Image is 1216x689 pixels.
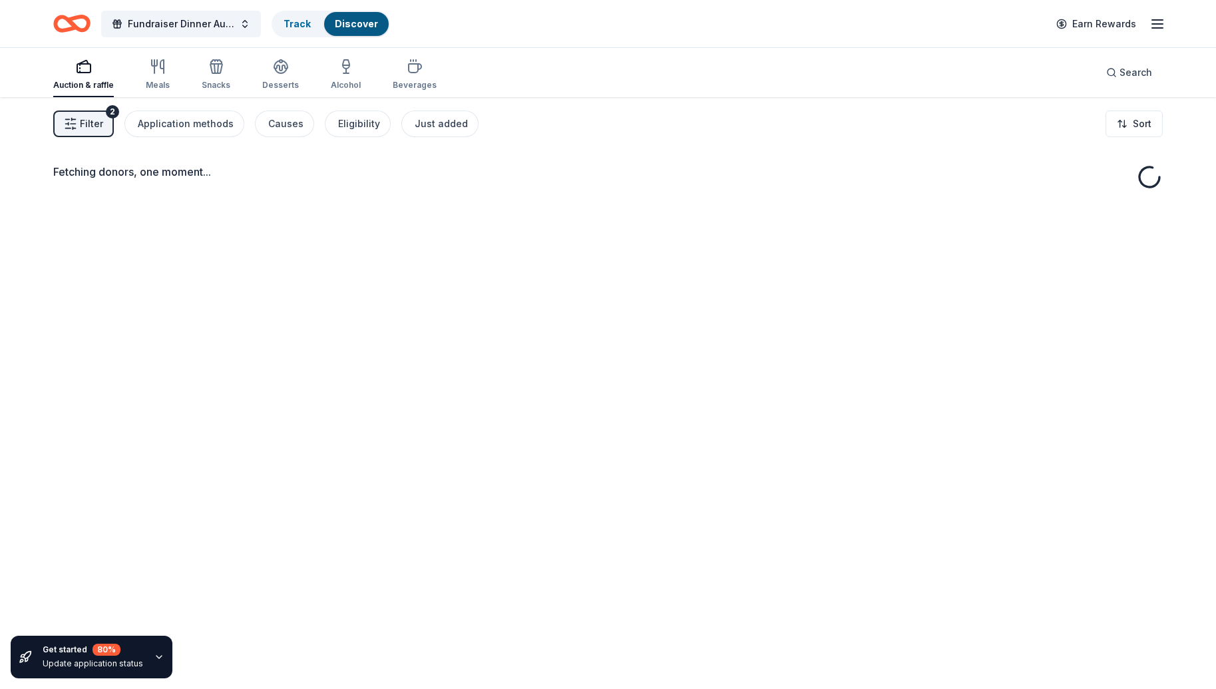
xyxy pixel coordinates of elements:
a: Track [284,18,311,29]
button: Beverages [393,53,437,97]
button: Search [1096,59,1163,86]
button: Desserts [262,53,299,97]
button: Filter2 [53,111,114,137]
a: Earn Rewards [1048,12,1144,36]
div: Snacks [202,80,230,91]
div: Application methods [138,116,234,132]
div: 80 % [93,644,120,656]
button: Just added [401,111,479,137]
a: Home [53,8,91,39]
button: Meals [146,53,170,97]
button: Alcohol [331,53,361,97]
div: Meals [146,80,170,91]
div: Auction & raffle [53,80,114,91]
a: Discover [335,18,378,29]
div: Just added [415,116,468,132]
div: Get started [43,644,143,656]
div: Alcohol [331,80,361,91]
div: 2 [106,105,119,118]
button: Sort [1106,111,1163,137]
span: Search [1119,65,1152,81]
div: Beverages [393,80,437,91]
button: Snacks [202,53,230,97]
button: Auction & raffle [53,53,114,97]
button: Application methods [124,111,244,137]
span: Filter [80,116,103,132]
button: Causes [255,111,314,137]
div: Eligibility [338,116,380,132]
div: Update application status [43,658,143,669]
div: Causes [268,116,304,132]
div: Fetching donors, one moment... [53,164,1163,180]
span: Sort [1133,116,1151,132]
button: Fundraiser Dinner Auction & Raffle [101,11,261,37]
div: Desserts [262,80,299,91]
button: TrackDiscover [272,11,390,37]
button: Eligibility [325,111,391,137]
span: Fundraiser Dinner Auction & Raffle [128,16,234,32]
